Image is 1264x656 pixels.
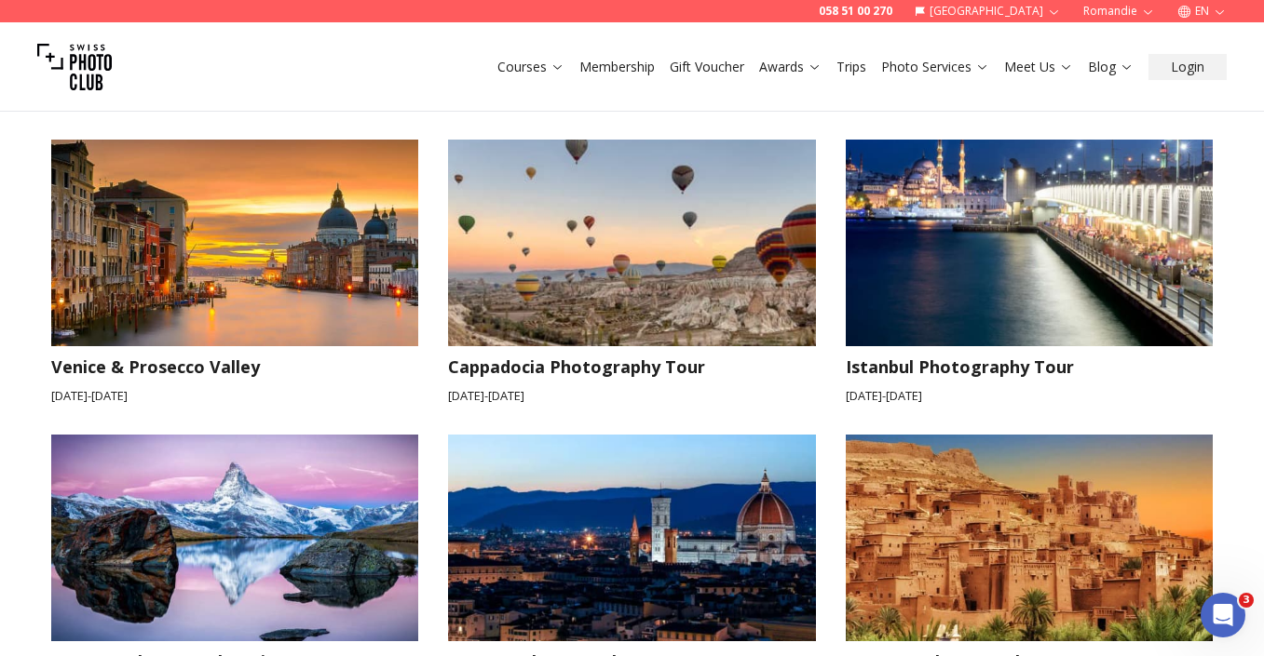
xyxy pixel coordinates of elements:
[448,354,816,380] h3: Cappadocia Photography Tour
[846,387,1214,405] small: [DATE] - [DATE]
[51,354,419,380] h3: Venice & Prosecco Valley
[836,58,866,76] a: Trips
[829,54,874,80] button: Trips
[51,140,419,405] a: Venice & Prosecco ValleyVenice & Prosecco Valley[DATE]-[DATE]
[429,424,834,651] img: Tuscany Photography Tour
[497,58,564,76] a: Courses
[37,30,112,104] img: Swiss photo club
[429,129,834,356] img: Cappadocia Photography Tour
[448,140,816,405] a: Cappadocia Photography TourCappadocia Photography Tour[DATE]-[DATE]
[1088,58,1134,76] a: Blog
[1004,58,1073,76] a: Meet Us
[1081,54,1141,80] button: Blog
[874,54,997,80] button: Photo Services
[33,129,437,356] img: Venice & Prosecco Valley
[759,58,822,76] a: Awards
[51,387,419,405] small: [DATE] - [DATE]
[448,387,816,405] small: [DATE] - [DATE]
[1148,54,1227,80] button: Login
[572,54,662,80] button: Membership
[846,140,1214,405] a: Istanbul Photography TourIstanbul Photography Tour[DATE]-[DATE]
[579,58,655,76] a: Membership
[997,54,1081,80] button: Meet Us
[819,4,892,19] a: 058 51 00 270
[490,54,572,80] button: Courses
[1239,593,1254,608] span: 3
[881,58,989,76] a: Photo Services
[827,129,1231,356] img: Istanbul Photography Tour
[670,58,744,76] a: Gift Voucher
[846,354,1214,380] h3: Istanbul Photography Tour
[662,54,752,80] button: Gift Voucher
[752,54,829,80] button: Awards
[1201,593,1245,637] iframe: Intercom live chat
[827,424,1231,651] img: Morocco Photography Tour
[33,424,437,651] img: Zermatt Photography Trip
